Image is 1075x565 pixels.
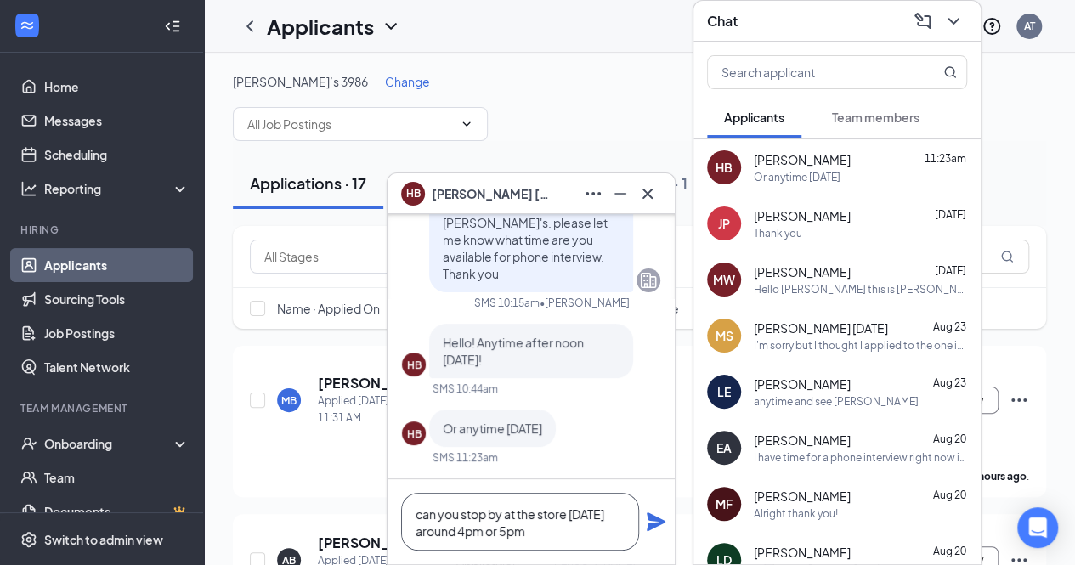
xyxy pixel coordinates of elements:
[1000,250,1014,263] svg: MagnifyingGlass
[933,376,966,389] span: Aug 23
[401,493,639,551] textarea: can you stop by at the store [DATE] around 4pm or 5pm
[646,511,666,532] svg: Plane
[754,319,888,336] span: [PERSON_NAME] [DATE]
[20,401,186,415] div: Team Management
[460,117,473,131] svg: ChevronDown
[385,74,430,89] span: Change
[20,180,37,197] svg: Analysis
[935,264,966,277] span: [DATE]
[970,470,1027,483] b: 2 hours ago
[933,545,966,557] span: Aug 20
[432,184,551,203] span: [PERSON_NAME] [PERSON_NAME]
[832,110,919,125] span: Team members
[754,544,851,561] span: [PERSON_NAME]
[707,12,738,31] h3: Chat
[540,296,630,310] span: • [PERSON_NAME]
[716,159,733,176] div: HB
[318,534,390,552] h5: [PERSON_NAME]
[754,151,851,168] span: [PERSON_NAME]
[754,506,838,521] div: Alright thank you!
[754,226,802,240] div: Thank you
[164,18,181,35] svg: Collapse
[407,427,422,441] div: HB
[44,282,190,316] a: Sourcing Tools
[583,184,603,204] svg: Ellipses
[982,16,1002,37] svg: QuestionInfo
[637,184,658,204] svg: Cross
[607,180,634,207] button: Minimize
[717,383,731,400] div: LE
[281,393,297,408] div: MB
[1024,19,1035,33] div: AT
[943,65,957,79] svg: MagnifyingGlass
[443,421,542,436] span: Or anytime [DATE]
[933,489,966,501] span: Aug 20
[754,488,851,505] span: [PERSON_NAME]
[267,12,374,41] h1: Applicants
[713,271,735,288] div: MW
[233,74,368,89] span: [PERSON_NAME]’s 3986
[250,172,366,194] div: Applications · 17
[44,138,190,172] a: Scheduling
[716,495,733,512] div: MF
[1017,507,1058,548] div: Open Intercom Messenger
[716,439,732,456] div: EA
[909,8,936,35] button: ComposeMessage
[44,531,163,548] div: Switch to admin view
[20,531,37,548] svg: Settings
[44,494,190,528] a: DocumentsCrown
[724,110,784,125] span: Applicants
[943,11,964,31] svg: ChevronDown
[634,180,661,207] button: Cross
[718,215,730,232] div: JP
[277,300,380,317] span: Name · Applied On
[318,393,410,427] div: Applied [DATE] 11:31 AM
[44,104,190,138] a: Messages
[716,327,733,344] div: MS
[407,358,422,372] div: HB
[19,17,36,34] svg: WorkstreamLogo
[1009,390,1029,410] svg: Ellipses
[474,296,540,310] div: SMS 10:15am
[754,282,967,297] div: Hello [PERSON_NAME] this is [PERSON_NAME]. I am District manager for [PERSON_NAME]'s. let me know...
[754,376,851,393] span: [PERSON_NAME]
[913,11,933,31] svg: ComposeMessage
[935,208,966,221] span: [DATE]
[247,115,453,133] input: All Job Postings
[240,16,260,37] svg: ChevronLeft
[20,435,37,452] svg: UserCheck
[44,248,190,282] a: Applicants
[754,170,840,184] div: Or anytime [DATE]
[44,460,190,494] a: Team
[44,435,175,452] div: Onboarding
[44,350,190,384] a: Talent Network
[940,8,967,35] button: ChevronDown
[20,223,186,237] div: Hiring
[708,56,909,88] input: Search applicant
[933,432,966,445] span: Aug 20
[433,381,498,396] div: SMS 10:44am
[925,152,966,165] span: 11:23am
[44,70,190,104] a: Home
[754,338,967,353] div: I'm sorry but I thought I applied to the one in [GEOGRAPHIC_DATA] I just went in for the intervie...
[44,180,190,197] div: Reporting
[754,207,851,224] span: [PERSON_NAME]
[443,164,608,281] span: Good Morning [PERSON_NAME] this is Al i am District manager for [PERSON_NAME]'s. please let me kn...
[381,16,401,37] svg: ChevronDown
[433,450,498,465] div: SMS 11:23am
[754,394,919,409] div: anytime and see [PERSON_NAME]
[580,180,607,207] button: Ellipses
[44,316,190,350] a: Job Postings
[318,374,390,393] h5: [PERSON_NAME]
[754,432,851,449] span: [PERSON_NAME]
[638,270,659,291] svg: Company
[264,247,419,266] input: All Stages
[754,450,967,465] div: I have time for a phone interview right now if that works
[754,263,851,280] span: [PERSON_NAME]
[610,184,631,204] svg: Minimize
[443,335,584,367] span: Hello! Anytime after noon [DATE]!
[933,320,966,333] span: Aug 23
